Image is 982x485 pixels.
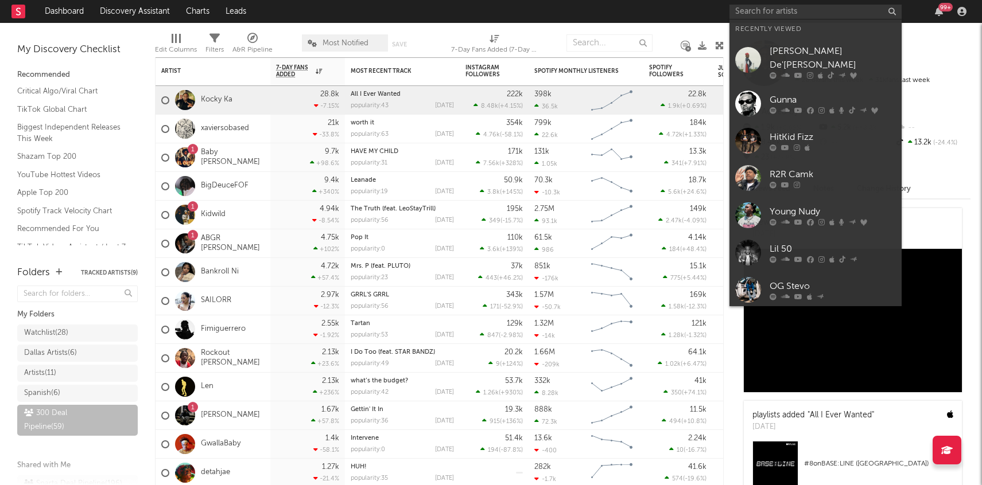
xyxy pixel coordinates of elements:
[351,263,454,269] div: Mrs. P (feat. PLUTO)
[17,150,126,163] a: Shazam Top 200
[690,205,707,213] div: 149k
[351,131,389,138] div: popularity: 63
[586,315,638,344] svg: Chart title
[666,132,682,138] span: 4.72k
[483,303,523,310] div: ( )
[310,159,339,167] div: +98.6 %
[534,234,552,241] div: 61.5k
[476,389,523,396] div: ( )
[480,188,523,195] div: ( )
[931,140,957,146] span: -24.4 %
[684,132,705,138] span: +1.33 %
[661,303,707,310] div: ( )
[81,270,138,276] button: Tracked Artists(9)
[534,148,549,155] div: 131k
[669,418,681,425] span: 494
[688,349,707,356] div: 64.1k
[321,320,339,327] div: 2.55k
[664,159,707,167] div: ( )
[684,218,705,224] span: -4.09 %
[534,217,557,225] div: 93.1k
[688,91,707,98] div: 22.8k
[682,275,705,281] span: +5.44 %
[17,285,138,302] input: Search for folders...
[502,218,521,224] span: -15.7 %
[351,148,398,155] a: HAVE MY CHILD
[328,119,339,127] div: 21k
[658,360,707,367] div: ( )
[670,275,681,281] span: 775
[534,246,554,253] div: 986
[534,406,552,413] div: 888k
[313,131,339,138] div: -33.8 %
[351,206,436,212] a: The Truth (feat. LeoStayTrill)
[534,103,558,110] div: 36.5k
[201,148,265,167] a: Baby [PERSON_NAME]
[312,188,339,195] div: +340 %
[351,332,388,338] div: popularity: 53
[534,332,555,339] div: -14k
[314,102,339,109] div: -7.15 %
[586,86,638,115] svg: Chart title
[690,263,707,270] div: 15.1k
[351,189,388,195] div: popularity: 19
[669,247,680,253] span: 184
[534,320,554,327] div: 1.32M
[684,390,705,396] span: +74.1 %
[586,115,638,143] svg: Chart title
[313,446,339,453] div: -58.1 %
[351,292,389,298] a: GRRL'S GRRL
[682,247,705,253] span: +48.4 %
[435,275,454,281] div: [DATE]
[735,22,896,36] div: Recently Viewed
[325,148,339,155] div: 9.7k
[690,119,707,127] div: 184k
[451,29,537,62] div: 7-Day Fans Added (7-Day Fans Added)
[351,349,435,355] a: I Do Too (feat. STAR BANDZ)
[534,263,550,270] div: 851k
[482,417,523,425] div: ( )
[506,291,523,299] div: 343k
[314,303,339,310] div: -12.3 %
[534,160,557,167] div: 1.05k
[690,406,707,413] div: 11.5k
[351,406,454,413] div: Gettin' It In
[478,274,523,281] div: ( )
[201,324,246,334] a: Fimiguerrero
[201,124,249,134] a: xaviersobased
[351,177,454,183] div: Leanade
[201,468,230,478] a: detahjae
[501,304,521,310] span: -52.9 %
[586,373,638,401] svg: Chart title
[435,389,454,396] div: [DATE]
[938,3,953,11] div: 99 +
[770,45,896,72] div: [PERSON_NAME] De'[PERSON_NAME]
[435,361,454,367] div: [DATE]
[17,43,138,57] div: My Discovery Checklist
[17,405,138,436] a: 300 Deal Pipeline(59)
[894,135,971,150] div: 13.2k
[351,435,379,441] a: Intervene
[205,43,224,57] div: Filters
[661,331,707,339] div: ( )
[489,218,500,224] span: 349
[808,411,874,419] a: "All I Ever Wanted"
[17,385,138,402] a: Spanish(6)
[490,304,499,310] span: 171
[684,161,705,167] span: +7.91 %
[351,177,376,183] a: Leanade
[321,263,339,270] div: 4.72k
[476,131,523,138] div: ( )
[770,130,896,144] div: HitKid Fizz
[505,377,523,385] div: 53.7k
[729,39,902,85] a: [PERSON_NAME] De'[PERSON_NAME]
[502,247,521,253] span: +139 %
[17,222,126,235] a: Recommended For You
[586,143,638,172] svg: Chart title
[499,275,521,281] span: +46.2 %
[17,345,138,362] a: Dallas Artists(6)
[894,120,971,135] div: --
[682,189,705,195] span: +24.6 %
[688,234,707,241] div: 4.14k
[534,435,552,442] div: 13.6k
